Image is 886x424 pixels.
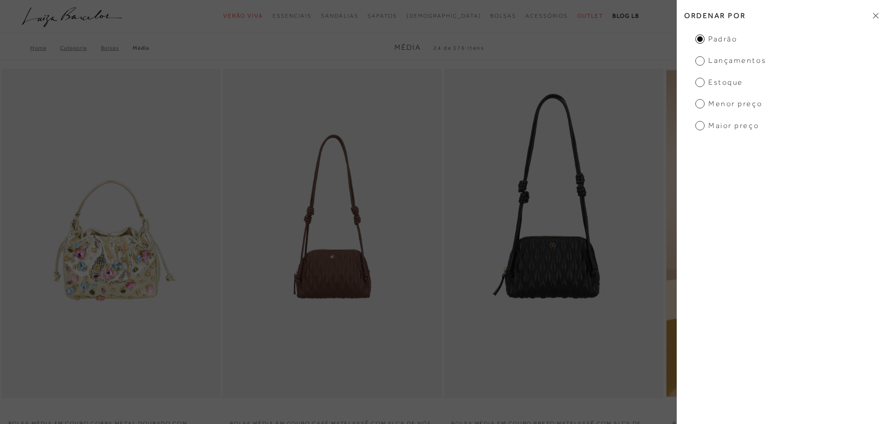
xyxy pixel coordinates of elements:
[695,55,766,66] span: Lançamentos
[666,70,884,397] a: BOLSA MÉDIA EM VERNIZ CAFÉ COM ALÇAS DE NÓ BOLSA MÉDIA EM VERNIZ CAFÉ COM ALÇAS DE NÓ
[613,7,640,25] a: BLOG LB
[30,45,60,51] a: Home
[224,70,441,397] img: BOLSA MÉDIA EM COURO CAFÉ MATELASSÊ COM ALÇA DE NÓS
[2,70,220,397] img: BOLSA MÉDIA EM COURO COBRA METAL DOURADO COM PEDRAS APLICADAS
[695,77,743,87] span: Estoque
[526,13,568,19] span: Acessórios
[367,13,397,19] span: Sapatos
[273,7,312,25] a: categoryNavScreenReaderText
[677,5,886,27] h2: Ordenar por
[321,13,358,19] span: Sandálias
[445,70,662,397] a: BOLSA MÉDIA EM COURO PRETO MATELASSÊ COM ALÇA DE NÓS BOLSA MÉDIA EM COURO PRETO MATELASSÊ COM ALÇ...
[433,45,485,51] span: 24 de 376 itens
[223,13,263,19] span: Verão Viva
[2,70,220,397] a: BOLSA MÉDIA EM COURO COBRA METAL DOURADO COM PEDRAS APLICADAS BOLSA MÉDIA EM COURO COBRA METAL DO...
[695,121,759,131] span: Maior preço
[224,70,441,397] a: BOLSA MÉDIA EM COURO CAFÉ MATELASSÊ COM ALÇA DE NÓS BOLSA MÉDIA EM COURO CAFÉ MATELASSÊ COM ALÇA ...
[577,13,603,19] span: Outlet
[367,7,397,25] a: categoryNavScreenReaderText
[321,7,358,25] a: categoryNavScreenReaderText
[133,45,149,51] a: Média
[526,7,568,25] a: categoryNavScreenReaderText
[613,13,640,19] span: BLOG LB
[406,7,481,25] a: noSubCategoriesText
[406,13,481,19] span: [DEMOGRAPHIC_DATA]
[577,7,603,25] a: categoryNavScreenReaderText
[695,34,737,44] span: Padrão
[394,43,421,52] span: Média
[666,70,884,397] img: BOLSA MÉDIA EM VERNIZ CAFÉ COM ALÇAS DE NÓ
[490,7,516,25] a: categoryNavScreenReaderText
[695,99,762,109] span: Menor preço
[490,13,516,19] span: Bolsas
[273,13,312,19] span: Essenciais
[223,7,263,25] a: categoryNavScreenReaderText
[445,70,662,397] img: BOLSA MÉDIA EM COURO PRETO MATELASSÊ COM ALÇA DE NÓS
[101,45,133,51] a: Bolsas
[60,45,100,51] a: Categoria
